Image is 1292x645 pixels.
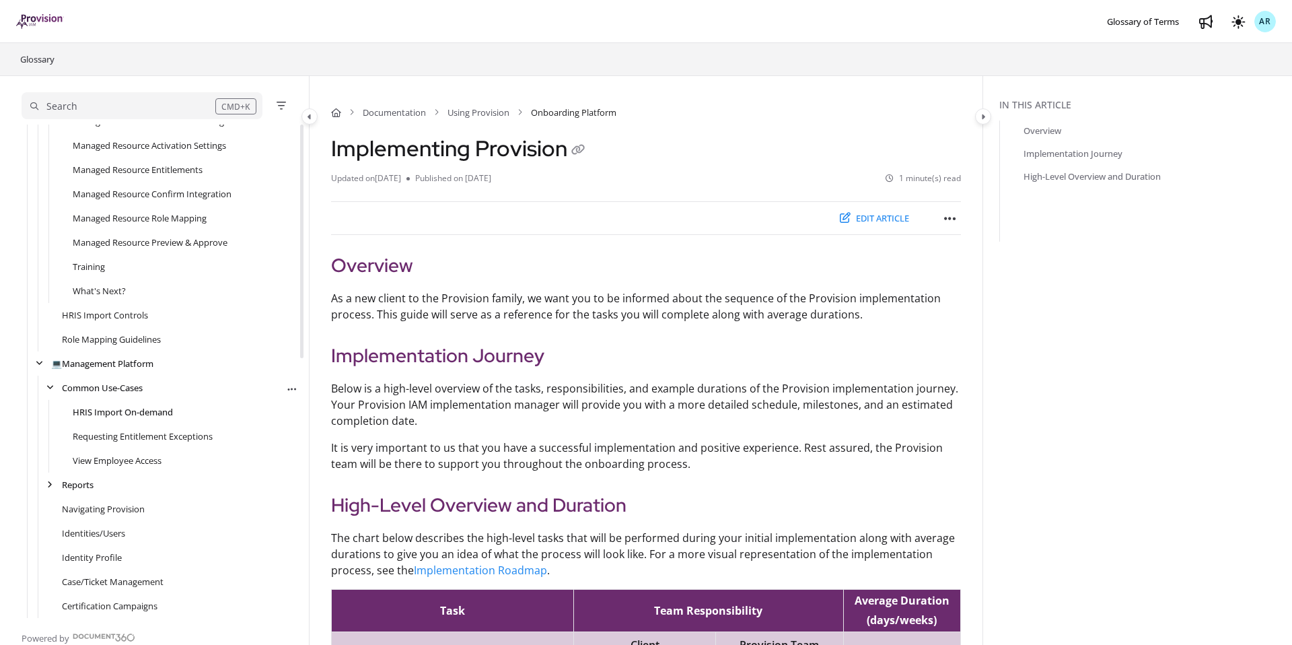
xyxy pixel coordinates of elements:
[975,108,991,125] button: Category toggle
[73,634,135,642] img: Document360
[939,207,961,229] button: Article more options
[654,603,762,618] span: Team Responsibility
[22,629,135,645] a: Powered by Document360 - opens in a new tab
[1227,11,1249,32] button: Theme options
[62,527,125,540] a: Identities/Users
[331,290,961,322] p: As a new client to the Provision family, we want you to be informed about the sequence of the Pro...
[1107,15,1179,28] span: Glossary of Terms
[16,14,64,30] a: Project logo
[331,440,961,472] p: It is very important to us that you have a successful implementation and positive experience. Res...
[1254,11,1276,32] button: AR
[32,358,46,370] div: arrow
[1024,170,1161,183] a: High-Level Overview and Duration
[331,491,961,519] h2: High-Level Overview and Duration
[1024,147,1122,160] a: Implementation Journey
[447,106,509,119] a: Using Provision
[62,333,161,346] a: Role Mapping Guidelines
[331,172,406,185] li: Updated on [DATE]
[19,51,56,67] a: Glossary
[73,139,226,152] a: Managed Resource Activation Settings
[406,172,491,185] li: Published on [DATE]
[62,502,145,516] a: Navigating Provision
[363,106,426,119] a: Documentation
[331,341,961,370] h2: Implementation Journey
[73,236,227,249] a: Managed Resource Preview & Approve
[73,187,231,201] a: Managed Resource Confirm Integration
[73,260,105,273] a: Training
[531,106,616,119] span: Onboarding Platform
[62,599,157,613] a: Certification Campaigns
[331,530,961,578] p: The chart below describes the high-level tasks that will be performed during your initial impleme...
[51,358,62,370] span: 💻
[567,140,589,162] button: Copy link of Implementing Provision
[440,603,465,618] span: Task
[285,380,298,395] div: More options
[1195,11,1217,32] a: Whats new
[886,172,961,185] li: 1 minute(s) read
[62,381,143,395] a: Common Use-Cases
[331,135,589,162] h1: Implementing Provision
[1024,124,1061,137] a: Overview
[285,382,298,395] button: Article more options
[301,108,318,125] button: Category toggle
[414,563,547,578] a: Implementation Roadmap
[855,593,949,627] span: Average Duration (days/weeks)
[22,632,69,645] span: Powered by
[73,163,203,176] a: Managed Resource Entitlements
[73,211,207,225] a: Managed Resource Role Mapping
[331,106,341,119] a: Home
[46,99,77,114] div: Search
[1259,15,1271,28] span: AR
[62,478,94,491] a: Reports
[73,430,213,443] a: Requesting Entitlement Exceptions
[62,551,122,564] a: Identity Profile
[43,382,57,395] div: arrow
[62,308,148,322] a: HRIS Import Controls
[215,98,256,114] div: CMD+K
[22,92,262,119] button: Search
[999,98,1287,112] div: In this article
[273,98,289,114] button: Filter
[73,454,161,467] a: View Employee Access
[51,357,153,370] a: Management Platform
[331,251,961,279] h2: Overview
[73,284,126,298] a: What's Next?
[331,380,961,429] p: Below is a high-level overview of the tasks, responsibilities, and example durations of the Provi...
[62,575,164,588] a: Case/Ticket Management
[16,14,64,29] img: brand logo
[43,479,57,491] div: arrow
[73,405,173,419] a: HRIS Import On-demand
[831,207,918,230] button: Edit article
